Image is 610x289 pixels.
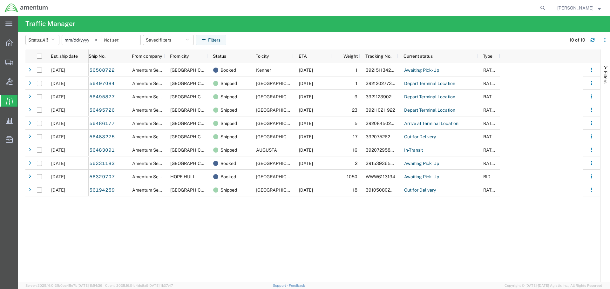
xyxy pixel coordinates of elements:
span: 08/15/2025 [299,148,313,153]
span: 08/15/2025 [51,68,65,73]
span: 392075262994 [366,134,399,139]
span: FORT KNOX [256,108,338,113]
span: All [42,37,48,43]
span: 18 [353,187,357,193]
a: Depart Terminal Location [404,92,456,102]
span: Shipped [220,143,237,157]
a: Feedback [289,284,305,287]
a: Awaiting Pick-Up [404,65,439,76]
span: 08/14/2025 [51,94,65,99]
a: 56508722 [89,65,115,76]
input: Not set [101,35,140,45]
input: Not set [62,35,101,45]
span: Shipped [220,183,237,197]
span: Fort Belvoir [170,148,216,153]
span: Rapid City [170,161,216,166]
span: MIAMI [256,121,302,126]
a: 56495877 [89,92,115,102]
span: 16 [353,148,357,153]
span: Fort Belvoir [170,121,216,126]
a: Depart Terminal Location [404,105,456,115]
span: Shipped [220,103,237,117]
span: 392151134287 [366,68,396,73]
span: Fort Belvoir [170,94,216,99]
a: Depart Terminal Location [404,79,456,89]
button: [PERSON_NAME] [557,4,601,12]
button: Status:All [25,35,59,45]
span: Fort Belvoir [170,134,216,139]
div: 10 of 10 [569,37,585,43]
span: 23 [352,108,357,113]
span: Shipped [220,77,237,90]
img: logo [4,3,48,13]
span: 08/15/2025 [299,134,313,139]
span: Fort Belvoir [170,187,216,193]
span: BANGOR [170,81,216,86]
span: From company [132,54,162,59]
span: Booked [220,170,236,183]
span: 1 [356,68,357,73]
span: RATED [483,108,498,113]
span: RATED [483,187,498,193]
a: In-Transit [404,145,423,155]
span: Fort Belvoir [256,161,302,166]
span: 07/29/2025 [51,161,65,166]
span: 392084502053 [366,121,399,126]
span: RATED [483,148,498,153]
span: 08/13/2025 [51,121,65,126]
a: 56483091 [89,145,115,155]
span: Type [483,54,492,59]
span: Amentum Services, Inc. [132,187,180,193]
span: 08/18/2025 [299,121,313,126]
span: 08/15/2025 [299,81,313,86]
span: ATLANTA [256,94,302,99]
span: RATED [483,94,498,99]
span: ETA [299,54,307,59]
span: 391050802399 [366,187,399,193]
span: 392110211922 [366,108,395,113]
span: Tracking No. [365,54,391,59]
span: To city [256,54,269,59]
span: 08/13/2025 [51,134,65,139]
span: Copyright © [DATE]-[DATE] Agistix Inc., All Rights Reserved [505,283,602,288]
span: 392112390230 [366,94,397,99]
span: Fort Belvoir [170,108,216,113]
span: Ship No. [89,54,105,59]
span: RATED [483,81,498,86]
span: 08/14/2025 [51,81,65,86]
span: Kenner [256,68,271,73]
a: 56483275 [89,132,115,142]
a: Awaiting Pick-Up [404,159,439,169]
span: Fort Belvoir [256,174,302,179]
span: 08/15/2025 [299,108,313,113]
span: Fort Belvoir [256,81,302,86]
span: 08/18/2025 [299,94,313,99]
span: Amentum Services, Inc. [132,161,180,166]
span: Fort Belvoir [170,68,216,73]
span: HOPE HULL [170,174,195,179]
span: RATED [483,68,498,73]
span: ATLANTA [256,187,302,193]
span: Shipped [220,117,237,130]
span: 392120277331 [366,81,396,86]
a: Out for Delivery [404,185,436,195]
span: Weight [337,54,358,59]
span: Amentum Services, Inc. [132,94,180,99]
a: 56329707 [89,172,115,182]
span: RATED [483,161,498,166]
span: 392072958260 [366,148,399,153]
span: 1050 [347,174,357,179]
span: From city [170,54,189,59]
button: Saved filters [143,35,194,45]
span: [DATE] 11:54:36 [78,284,102,287]
button: Filters [196,35,226,45]
span: 07/30/2025 [51,174,65,179]
span: Server: 2025.16.0-21b0bc45e7b [25,284,102,287]
span: 07/18/2025 [299,187,313,193]
span: Amentum Services, Inc. [132,134,180,139]
a: Support [273,284,289,287]
a: Out for Delivery [404,132,436,142]
a: Arrive at Terminal Location [404,119,459,129]
span: Filters [603,71,608,83]
span: 5 [355,121,357,126]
